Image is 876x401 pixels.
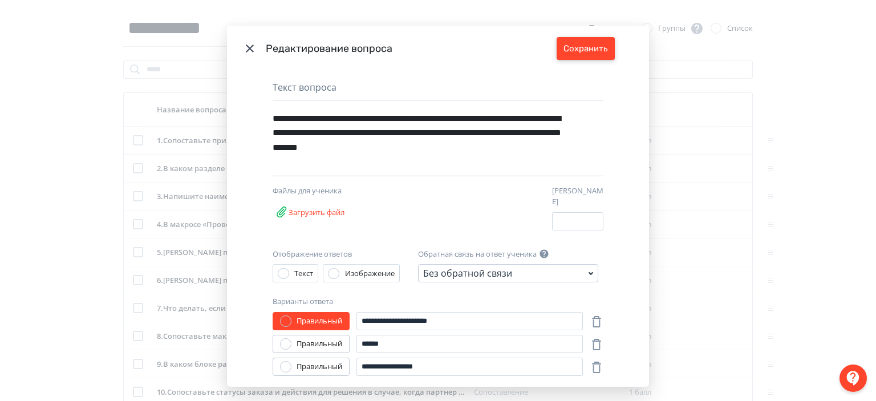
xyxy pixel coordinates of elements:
div: Правильный [297,315,342,327]
div: Текст [294,268,313,280]
div: Правильный [297,338,342,350]
div: Modal [227,26,649,387]
label: [PERSON_NAME] [552,185,603,208]
div: Правильный [297,361,342,372]
label: Обратная связь на ответ ученика [418,249,537,260]
div: Файлы для ученика [273,185,392,197]
div: Изображение [345,268,395,280]
div: Редактирование вопроса [266,41,557,56]
label: Варианты ответа [273,296,333,307]
label: Отображение ответов [273,249,352,260]
div: Текст вопроса [273,80,603,100]
div: Без обратной связи [423,266,512,280]
button: Сохранить [557,37,615,60]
